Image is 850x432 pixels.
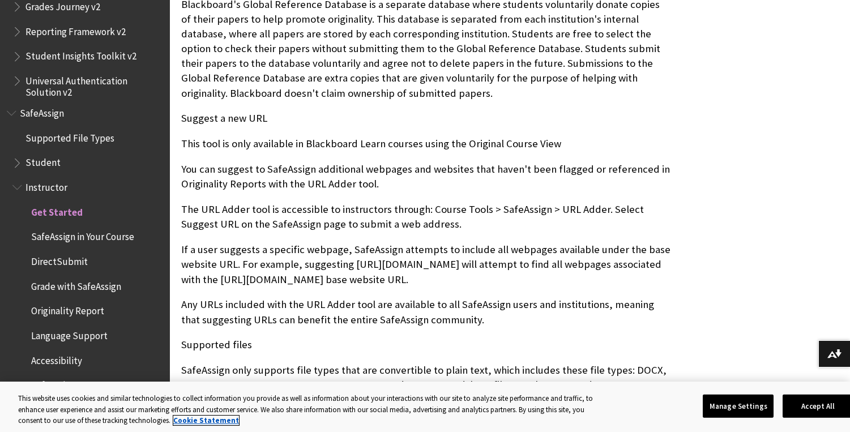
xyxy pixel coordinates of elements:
span: DirectSubmit [31,252,88,267]
span: Language Support [31,326,108,341]
span: SafeAssign FAQs [31,376,97,391]
button: Manage Settings [703,394,774,418]
span: Get Started [31,203,83,218]
span: Accessibility [31,351,82,366]
p: If a user suggests a specific webpage, SafeAssign attempts to include all webpages available unde... [181,242,671,287]
p: Suggest a new URL [181,111,671,126]
span: Universal Authentication Solution v2 [25,71,162,98]
p: You can suggest to SafeAssign additional webpages and websites that haven't been flagged or refer... [181,162,671,191]
p: Supported files [181,337,671,352]
span: Grade with SafeAssign [31,277,121,292]
span: Reporting Framework v2 [25,22,126,37]
a: More information about your privacy, opens in a new tab [173,416,239,425]
div: This website uses cookies and similar technologies to collect information you provide as well as ... [18,393,595,426]
p: Any URLs included with the URL Adder tool are available to all SafeAssign users and institutions,... [181,297,671,327]
span: Student [25,153,61,169]
nav: Book outline for Blackboard SafeAssign [7,104,163,420]
span: Instructor [25,178,67,193]
span: Student Insights Toolkit v2 [25,47,136,62]
p: This tool is only available in Blackboard Learn courses using the Original Course View [181,136,671,151]
span: Supported File Types [25,129,114,144]
span: SafeAssign in Your Course [31,228,134,243]
p: SafeAssign only supports file types that are convertible to plain text, which includes these file... [181,363,671,392]
span: Originality Report [31,302,104,317]
span: SafeAssign [20,104,64,119]
p: The URL Adder tool is accessible to instructors through: Course Tools > SafeAssign > URL Adder. S... [181,202,671,232]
